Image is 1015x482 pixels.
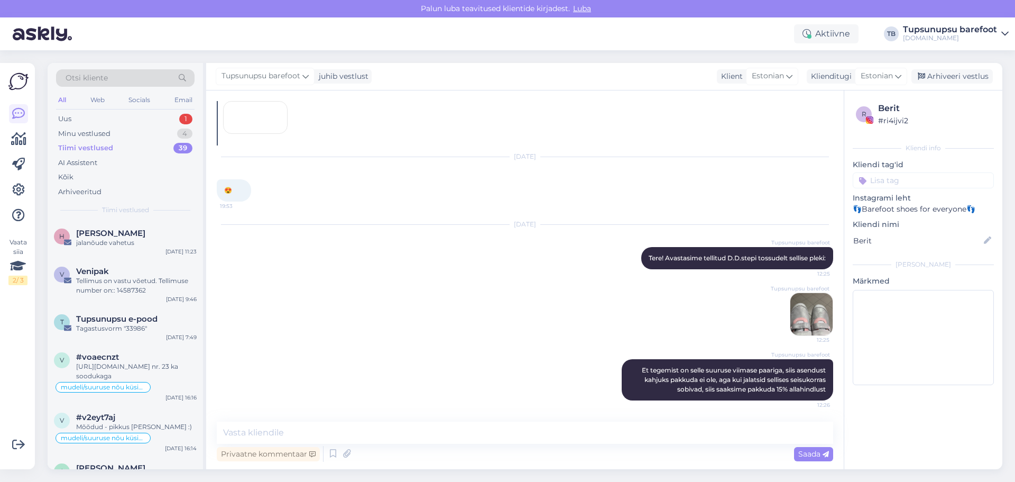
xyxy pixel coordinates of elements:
div: Aktiivne [794,24,859,43]
div: Tellimus on vastu võetud. Tellimuse number on:: 14587362 [76,276,197,295]
span: #voaecnzt [76,352,119,362]
span: Helen Lepp [76,229,145,238]
div: Socials [126,93,152,107]
span: Saada [798,449,829,459]
div: [DATE] 11:23 [165,248,197,256]
div: Privaatne kommentaar [217,447,320,461]
p: Instagrami leht [853,193,994,204]
span: 12:25 [790,270,830,278]
img: Askly Logo [8,71,29,92]
div: AI Assistent [58,158,97,168]
div: Berit [878,102,991,115]
div: [DATE] 16:16 [165,394,197,402]
span: Tiimi vestlused [102,205,149,215]
div: [DATE] 7:49 [166,333,197,341]
span: 😍 [224,186,232,194]
div: [DATE] 9:46 [166,295,197,303]
div: TB [884,26,899,41]
div: Arhiveeritud [58,187,101,197]
span: Tupsunupsu barefoot [771,239,830,247]
div: Web [88,93,107,107]
span: 12:25 [790,336,829,344]
span: Venipak [76,267,109,276]
div: 1 [179,114,192,124]
span: Et tegemist on selle suuruse viimase paariga, siis asendust kahjuks pakkuda ei ole, aga kui jalat... [642,366,827,393]
input: Lisa tag [853,172,994,188]
div: 4 [177,129,192,139]
span: r [862,110,866,118]
div: [DATE] 16:14 [165,444,197,452]
span: mudeli/suuruse nõu küsimine [61,384,145,390]
div: Vaata siia [8,238,27,285]
span: Estonian [752,70,784,82]
div: [URL][DOMAIN_NAME] nr. 23 ka soodukaga [76,362,197,381]
span: T [60,318,64,326]
div: Arhiveeri vestlus [911,69,993,84]
div: Klient [717,71,743,82]
div: Minu vestlused [58,129,110,139]
div: Uus [58,114,71,124]
span: V [60,270,64,278]
span: v [60,356,64,364]
span: 19:53 [220,202,260,210]
div: [DOMAIN_NAME] [903,34,997,42]
div: Email [172,93,195,107]
span: Tupsunupsu barefoot [771,351,830,359]
img: Attachment [790,293,833,335]
span: #v2eyt7aj [76,413,115,422]
div: [DATE] [217,152,833,161]
div: jalanõude vahetus [76,238,197,248]
p: Kliendi tag'id [853,159,994,170]
span: Annela Laumets [76,463,145,473]
span: A [60,467,64,475]
div: [DATE] [217,220,833,229]
div: Klienditugi [807,71,852,82]
p: Märkmed [853,276,994,287]
div: Tiimi vestlused [58,143,113,153]
p: 👣Barefoot shoes for everyone👣 [853,204,994,215]
div: juhib vestlust [315,71,368,82]
a: Tupsunupsu barefoot[DOMAIN_NAME] [903,25,1009,42]
input: Lisa nimi [853,235,982,247]
p: Kliendi nimi [853,219,994,230]
span: Estonian [861,70,893,82]
div: All [56,93,68,107]
span: Tere! Avastasime tellitud D.D.stepi tossudelt sellise pleki: [649,254,826,262]
span: mudeli/suuruse nõu küsimine [61,435,145,441]
span: H [59,232,64,240]
span: Tupsunupsu barefoot [222,70,300,82]
span: Tupsunupsu e-pood [76,314,158,324]
div: Mõõdud - pikkus [PERSON_NAME] :) [76,422,197,432]
span: Tupsunupsu barefoot [771,285,829,293]
div: [PERSON_NAME] [853,260,994,269]
div: Tupsunupsu barefoot [903,25,997,34]
span: Otsi kliente [66,72,108,84]
div: # ri4ijvi2 [878,115,991,126]
span: v [60,416,64,424]
div: 39 [173,143,192,153]
span: 12:26 [790,401,830,409]
span: Luba [570,4,594,13]
div: Kõik [58,172,73,183]
div: Tagastusvorm "33986" [76,324,197,333]
div: Kliendi info [853,143,994,153]
div: 2 / 3 [8,276,27,285]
